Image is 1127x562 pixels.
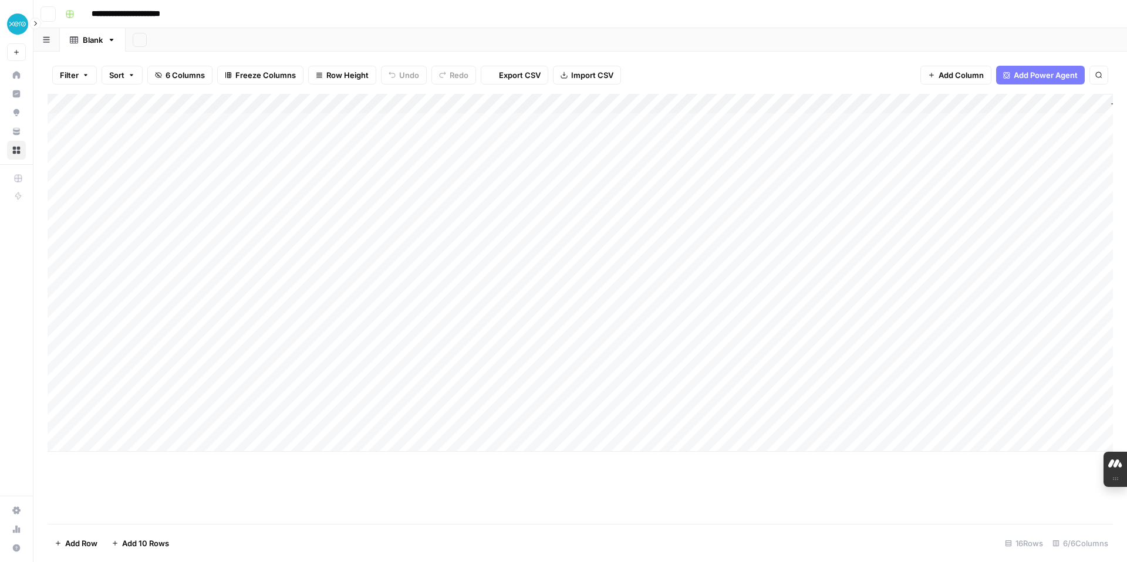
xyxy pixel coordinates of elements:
[52,66,97,84] button: Filter
[920,66,991,84] button: Add Column
[499,69,541,81] span: Export CSV
[7,9,26,39] button: Workspace: XeroOps
[7,141,26,160] a: Browse
[7,539,26,557] button: Help + Support
[1014,69,1078,81] span: Add Power Agent
[7,84,26,103] a: Insights
[7,520,26,539] a: Usage
[147,66,212,84] button: 6 Columns
[7,122,26,141] a: Your Data
[217,66,303,84] button: Freeze Columns
[65,537,97,549] span: Add Row
[1048,534,1113,553] div: 6/6 Columns
[7,103,26,122] a: Opportunities
[7,501,26,520] a: Settings
[60,28,126,52] a: Blank
[553,66,621,84] button: Import CSV
[166,69,205,81] span: 6 Columns
[431,66,476,84] button: Redo
[83,34,103,46] div: Blank
[381,66,427,84] button: Undo
[122,537,169,549] span: Add 10 Rows
[1000,534,1048,553] div: 16 Rows
[60,69,79,81] span: Filter
[235,69,296,81] span: Freeze Columns
[481,66,548,84] button: Export CSV
[308,66,376,84] button: Row Height
[104,534,176,553] button: Add 10 Rows
[326,69,369,81] span: Row Height
[996,66,1085,84] button: Add Power Agent
[48,534,104,553] button: Add Row
[939,69,984,81] span: Add Column
[7,66,26,84] a: Home
[399,69,419,81] span: Undo
[109,69,124,81] span: Sort
[7,13,28,35] img: XeroOps Logo
[102,66,143,84] button: Sort
[450,69,468,81] span: Redo
[571,69,613,81] span: Import CSV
